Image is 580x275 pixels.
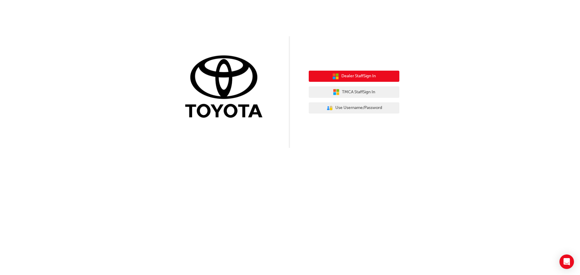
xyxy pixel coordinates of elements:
button: Use Username/Password [309,102,399,114]
span: Use Username/Password [335,104,382,111]
img: Trak [181,54,271,121]
div: Open Intercom Messenger [559,254,574,269]
span: Dealer Staff Sign In [341,73,376,80]
button: Dealer StaffSign In [309,71,399,82]
button: TMCA StaffSign In [309,86,399,98]
span: TMCA Staff Sign In [342,89,375,96]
